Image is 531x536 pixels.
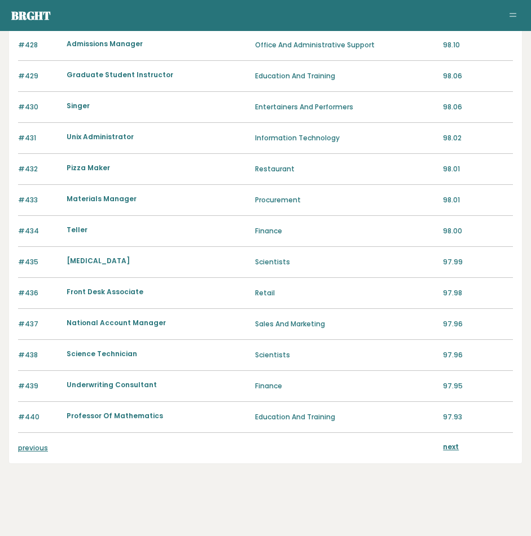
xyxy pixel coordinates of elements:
p: 97.96 [443,319,513,329]
a: Brght [11,8,51,23]
p: #433 [18,195,60,205]
a: Singer [67,101,90,110]
p: #430 [18,102,60,112]
p: Finance [255,226,437,236]
a: Admissions Manager [67,39,143,48]
p: #440 [18,412,60,422]
a: Underwriting Consultant [67,380,157,389]
a: Teller [67,225,87,234]
p: 98.00 [443,226,513,236]
p: Finance [255,381,437,391]
p: Restaurant [255,164,437,174]
a: Science Technician [67,349,137,358]
p: Office And Administrative Support [255,40,437,50]
p: Information Technology [255,133,437,143]
a: National Account Manager [67,318,166,327]
p: 97.96 [443,350,513,360]
p: #436 [18,288,60,298]
p: 97.98 [443,288,513,298]
p: Education And Training [255,412,437,422]
p: 97.95 [443,381,513,391]
a: Unix Administrator [67,132,134,141]
p: 97.93 [443,412,513,422]
p: #428 [18,40,60,50]
p: Procurement [255,195,437,205]
p: Entertainers And Performers [255,102,437,112]
a: previous [18,443,48,453]
p: #434 [18,226,60,236]
p: 98.06 [443,71,513,81]
a: [MEDICAL_DATA] [67,256,130,265]
p: Education And Training [255,71,437,81]
p: Scientists [255,257,437,267]
p: 98.01 [443,195,513,205]
a: next [443,442,459,451]
a: Graduate Student Instructor [67,70,173,79]
p: #437 [18,319,60,329]
a: Front Desk Associate [67,287,143,296]
p: #438 [18,350,60,360]
p: Retail [255,288,437,298]
p: #435 [18,257,60,267]
p: #429 [18,71,60,81]
p: Sales And Marketing [255,319,437,329]
a: Pizza Maker [67,163,110,172]
a: Materials Manager [67,194,137,203]
button: Toggle navigation [506,9,520,23]
p: #439 [18,381,60,391]
p: Scientists [255,350,437,360]
p: 97.99 [443,257,513,267]
a: Professor Of Mathematics [67,411,163,420]
p: 98.10 [443,40,513,50]
p: #432 [18,164,60,174]
p: 98.01 [443,164,513,174]
p: 98.02 [443,133,513,143]
p: #431 [18,133,60,143]
p: 98.06 [443,102,513,112]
